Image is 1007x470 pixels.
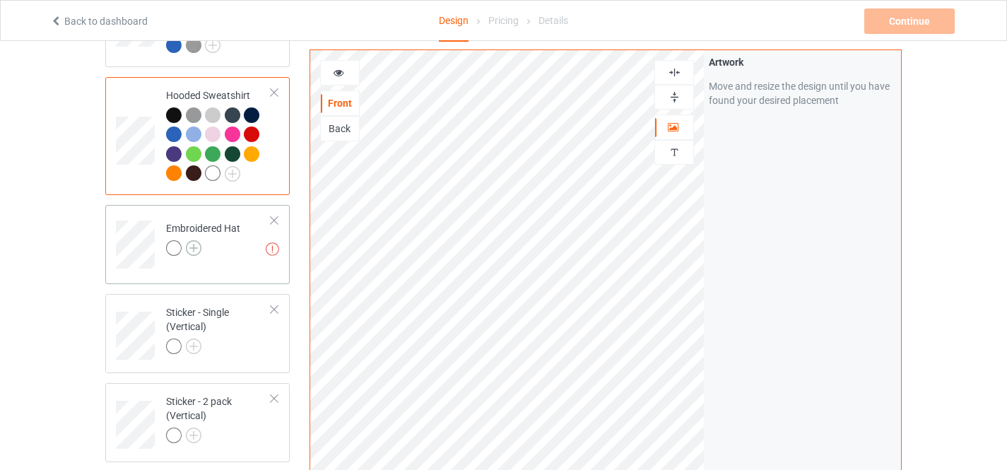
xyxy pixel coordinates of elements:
div: Front [321,96,359,110]
img: svg%3E%0A [668,66,681,79]
img: svg+xml;base64,PD94bWwgdmVyc2lvbj0iMS4wIiBlbmNvZGluZz0iVVRGLTgiPz4KPHN2ZyB3aWR0aD0iMjJweCIgaGVpZ2... [205,37,220,53]
div: Embroidered Hat [105,205,290,284]
img: svg+xml;base64,PD94bWwgdmVyc2lvbj0iMS4wIiBlbmNvZGluZz0iVVRGLTgiPz4KPHN2ZyB3aWR0aD0iMjJweCIgaGVpZ2... [186,428,201,443]
img: heather_texture.png [186,37,201,53]
div: Sticker - Single (Vertical) [105,294,290,373]
div: Sticker - 2 pack (Vertical) [105,383,290,462]
img: svg+xml;base64,PD94bWwgdmVyc2lvbj0iMS4wIiBlbmNvZGluZz0iVVRGLTgiPz4KPHN2ZyB3aWR0aD0iMjJweCIgaGVpZ2... [186,339,201,354]
div: Hooded Sweatshirt [105,77,290,195]
div: Back [321,122,359,136]
div: Pricing [488,1,519,40]
img: svg%3E%0A [668,90,681,104]
div: Sticker - 2 pack (Vertical) [166,394,271,442]
div: Embroidered Hat [166,221,240,255]
img: exclamation icon [266,242,279,256]
img: svg%3E%0A [668,146,681,159]
a: Back to dashboard [50,16,148,27]
div: Sticker - Single (Vertical) [166,305,271,353]
div: Details [538,1,568,40]
div: Hooded Sweatshirt [166,88,271,180]
img: svg+xml;base64,PD94bWwgdmVyc2lvbj0iMS4wIiBlbmNvZGluZz0iVVRGLTgiPz4KPHN2ZyB3aWR0aD0iMjJweCIgaGVpZ2... [225,166,240,182]
div: Move and resize the design until you have found your desired placement [709,79,896,107]
div: Design [439,1,469,42]
img: svg+xml;base64,PD94bWwgdmVyc2lvbj0iMS4wIiBlbmNvZGluZz0iVVRGLTgiPz4KPHN2ZyB3aWR0aD0iMjJweCIgaGVpZ2... [186,240,201,256]
div: Artwork [709,55,896,69]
